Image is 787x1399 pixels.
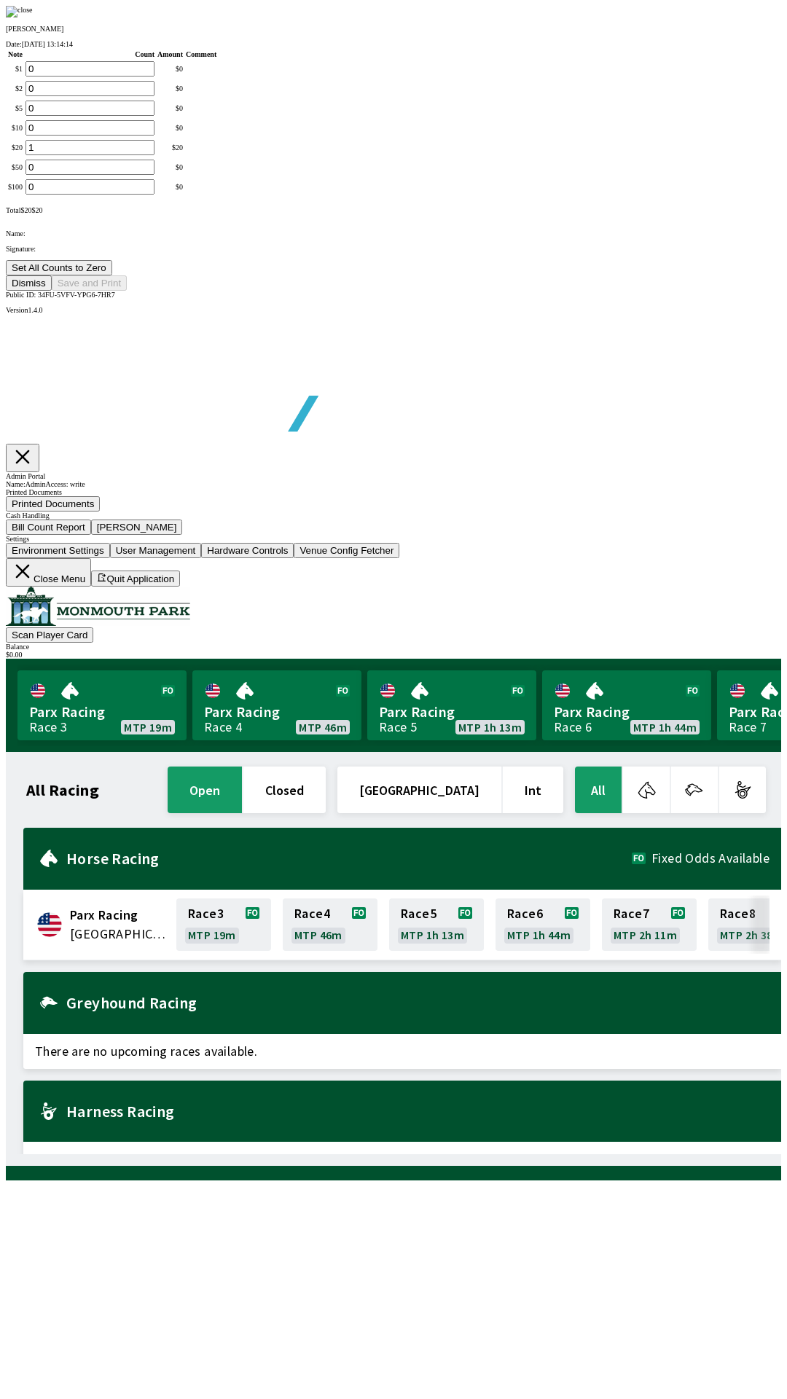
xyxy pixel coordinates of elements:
p: [PERSON_NAME] [6,25,781,33]
button: User Management [110,543,202,558]
th: Note [7,50,23,59]
th: Amount [157,50,184,59]
span: Parx Racing [379,702,525,721]
span: $ 20 [20,206,31,214]
div: Settings [6,535,781,543]
div: $ 0 [157,85,183,93]
img: global tote logo [39,314,458,468]
button: [GEOGRAPHIC_DATA] [337,767,501,813]
span: Race 5 [401,908,436,920]
div: Race 6 [554,721,592,733]
div: Cash Handling [6,512,781,520]
span: Race 4 [294,908,330,920]
td: $ 1 [7,60,23,77]
span: Race 6 [507,908,543,920]
th: Comment [185,50,217,59]
img: close [6,6,33,17]
button: Hardware Controls [201,543,294,558]
span: 34FU-5VFV-YPG6-7HR7 [38,291,115,299]
div: Race 3 [29,721,67,733]
span: MTP 2h 38m [720,929,783,941]
td: $ 50 [7,159,23,176]
div: Version 1.4.0 [6,306,781,314]
span: Parx Racing [70,906,168,925]
div: $ 20 [157,144,183,152]
button: closed [243,767,326,813]
span: MTP 2h 11m [614,929,677,941]
div: Date: [6,40,781,48]
a: Race5MTP 1h 13m [389,898,484,951]
img: venue logo [6,587,190,626]
span: MTP 46m [299,721,347,733]
button: Dismiss [6,275,52,291]
div: Public ID: [6,291,781,299]
button: Printed Documents [6,496,100,512]
button: Save and Print [52,275,127,291]
div: Printed Documents [6,488,781,496]
td: $ 10 [7,119,23,136]
span: Fixed Odds Available [651,853,770,864]
span: MTP 19m [124,721,172,733]
h2: Harness Racing [66,1105,770,1117]
div: Race 7 [729,721,767,733]
a: Parx RacingRace 3MTP 19m [17,670,187,740]
span: MTP 46m [294,929,342,941]
span: MTP 1h 44m [633,721,697,733]
td: $ 2 [7,80,23,97]
span: United States [70,925,168,944]
span: [DATE] 13:14:14 [22,40,73,48]
button: Quit Application [91,571,180,587]
a: Race3MTP 19m [176,898,271,951]
th: Count [25,50,155,59]
button: Set All Counts to Zero [6,260,112,275]
div: Race 4 [204,721,242,733]
div: Name: Admin Access: write [6,480,781,488]
div: $ 0 [157,65,183,73]
p: Name: [6,230,781,238]
span: There are no upcoming races available. [23,1142,781,1177]
button: Venue Config Fetcher [294,543,399,558]
span: MTP 1h 13m [458,721,522,733]
div: $ 0 [157,183,183,191]
a: Parx RacingRace 4MTP 46m [192,670,361,740]
p: Signature: [6,245,781,253]
span: Parx Racing [29,702,175,721]
div: $ 0.00 [6,651,781,659]
span: $ 20 [31,206,42,214]
h1: All Racing [26,784,99,796]
h2: Greyhound Racing [66,997,770,1008]
a: Race4MTP 46m [283,898,377,951]
a: Parx RacingRace 5MTP 1h 13m [367,670,536,740]
span: There are no upcoming races available. [23,1034,781,1069]
button: Environment Settings [6,543,110,558]
a: Parx RacingRace 6MTP 1h 44m [542,670,711,740]
span: Race 8 [720,908,756,920]
span: MTP 19m [188,929,236,941]
a: Race6MTP 1h 44m [496,898,590,951]
button: Int [503,767,563,813]
span: Race 7 [614,908,649,920]
div: Balance [6,643,781,651]
div: $ 0 [157,104,183,112]
button: Close Menu [6,558,91,587]
h2: Horse Racing [66,853,632,864]
div: Admin Portal [6,472,781,480]
button: [PERSON_NAME] [91,520,183,535]
td: $ 5 [7,100,23,117]
a: Race7MTP 2h 11m [602,898,697,951]
td: $ 20 [7,139,23,156]
span: Race 3 [188,908,224,920]
button: All [575,767,622,813]
span: MTP 1h 13m [401,929,464,941]
td: $ 100 [7,179,23,195]
span: MTP 1h 44m [507,929,571,941]
button: open [168,767,242,813]
span: Parx Racing [204,702,350,721]
div: Total [6,206,781,214]
div: $ 0 [157,163,183,171]
span: Parx Racing [554,702,700,721]
div: $ 0 [157,124,183,132]
button: Scan Player Card [6,627,93,643]
div: Race 5 [379,721,417,733]
button: Bill Count Report [6,520,91,535]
